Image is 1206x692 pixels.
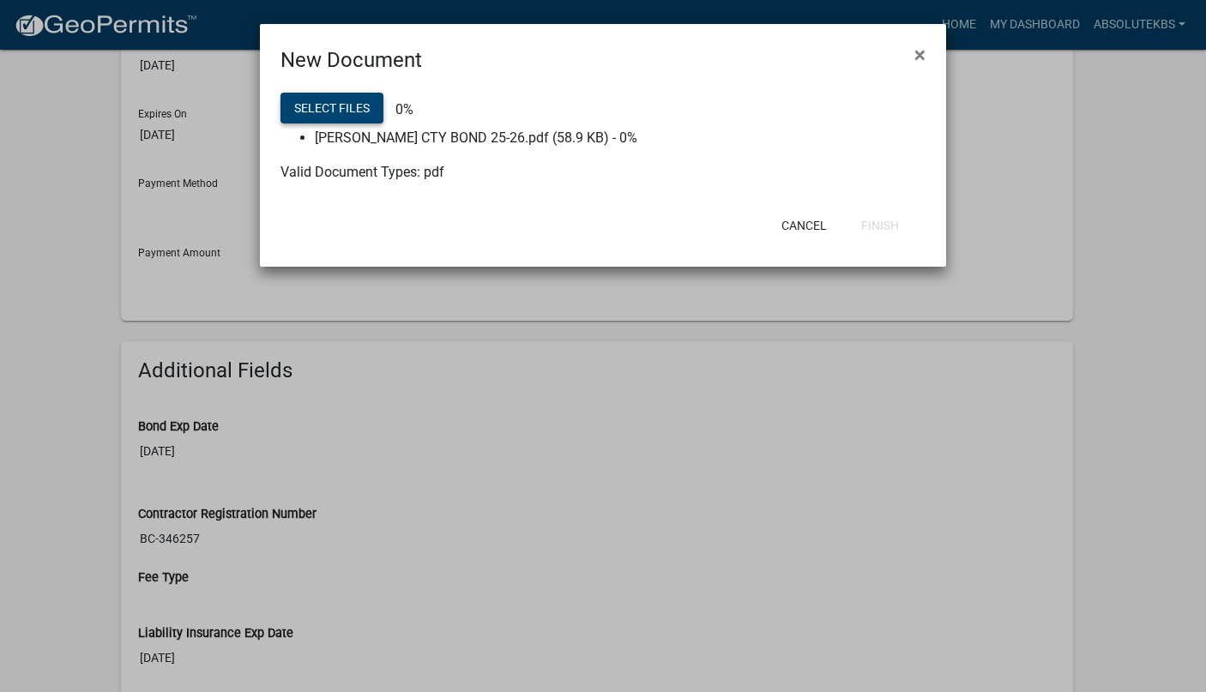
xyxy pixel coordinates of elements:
button: Close [901,31,939,79]
span: × [914,43,926,67]
li: [PERSON_NAME] CTY BOND 25-26.pdf (58.9 KB) - 0% [315,128,926,148]
span: Valid Document Types: pdf [280,164,444,180]
span: 0% [387,101,413,117]
button: Cancel [768,210,841,241]
button: Select files [280,93,383,123]
h4: New Document [280,45,422,75]
button: Finish [847,210,913,241]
